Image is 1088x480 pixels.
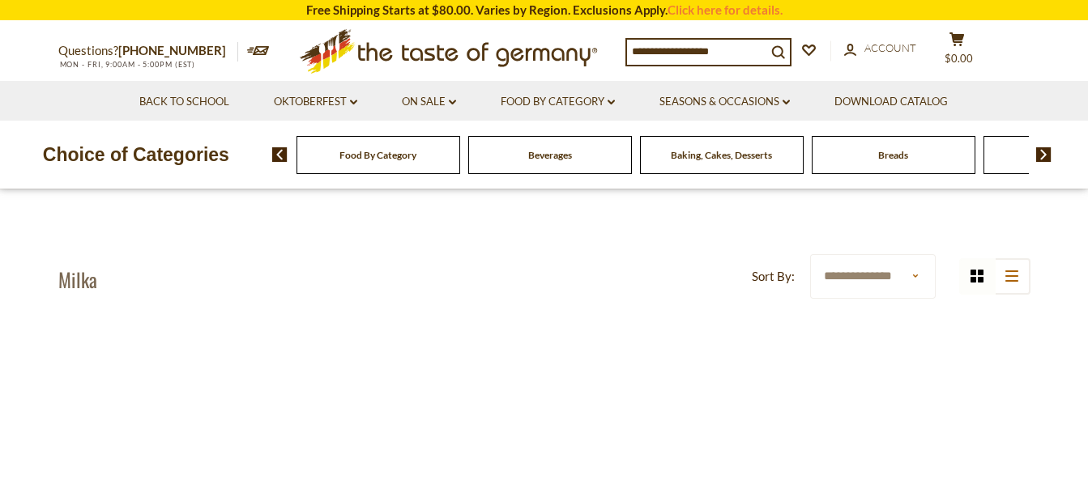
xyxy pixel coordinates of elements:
a: Account [844,40,916,57]
span: $0.00 [945,52,973,65]
span: MON - FRI, 9:00AM - 5:00PM (EST) [58,60,196,69]
label: Sort By: [752,266,795,287]
a: [PHONE_NUMBER] [118,43,226,57]
a: Download Catalog [834,93,948,111]
a: Beverages [528,149,572,161]
img: previous arrow [272,147,288,162]
a: Breads [878,149,908,161]
p: Questions? [58,40,238,62]
h1: Milka [58,267,97,291]
a: Click here for details. [668,2,783,17]
a: Back to School [139,93,229,111]
a: Seasons & Occasions [659,93,790,111]
img: next arrow [1036,147,1052,162]
a: On Sale [402,93,456,111]
a: Food By Category [339,149,416,161]
a: Baking, Cakes, Desserts [671,149,772,161]
span: Account [864,41,916,54]
button: $0.00 [933,32,982,72]
a: Oktoberfest [274,93,357,111]
a: Food By Category [501,93,615,111]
